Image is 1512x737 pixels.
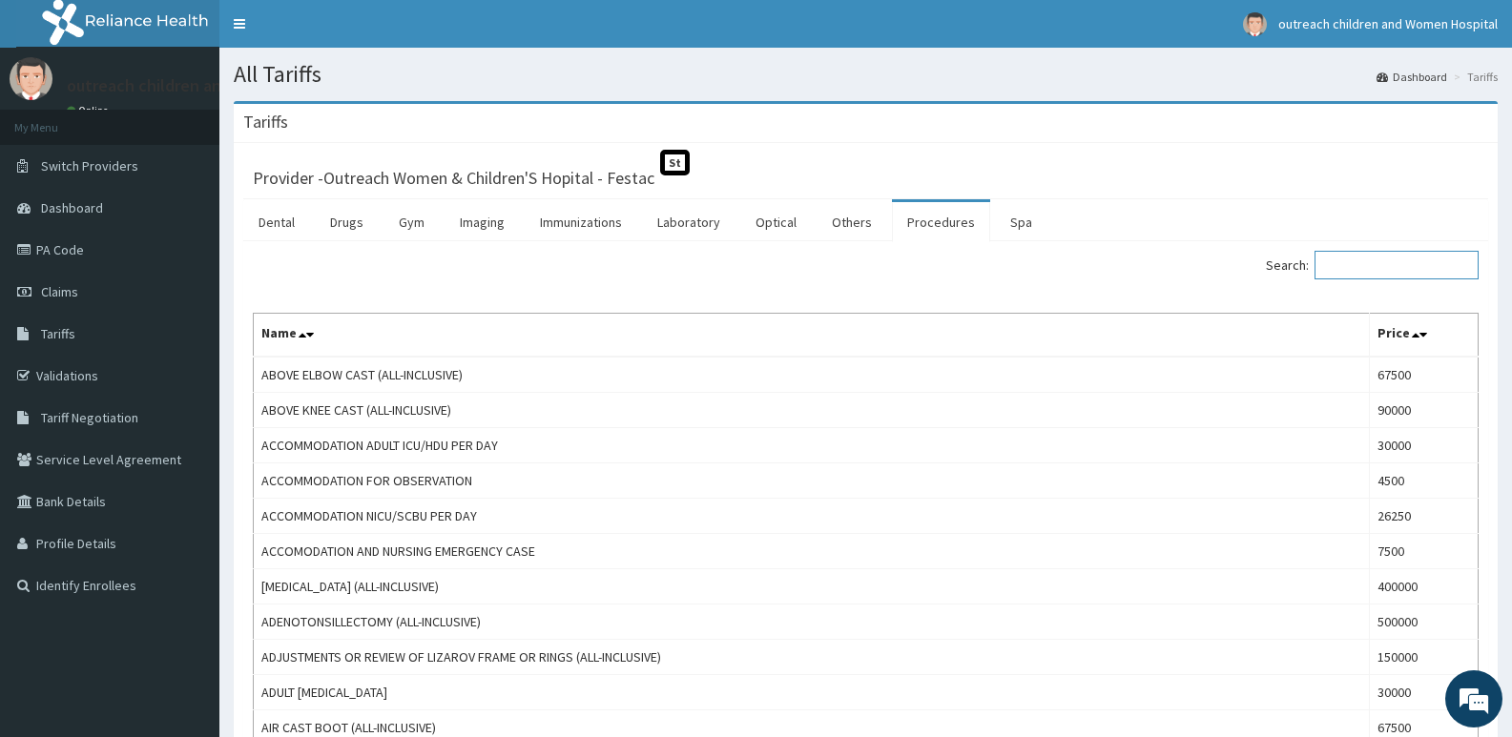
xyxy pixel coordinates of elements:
[41,283,78,300] span: Claims
[1370,499,1479,534] td: 26250
[1370,569,1479,604] td: 400000
[1370,640,1479,675] td: 150000
[243,202,310,242] a: Dental
[1370,357,1479,393] td: 67500
[1370,534,1479,569] td: 7500
[99,107,321,132] div: Chat with us now
[254,357,1370,393] td: ABOVE ELBOW CAST (ALL-INCLUSIVE)
[315,202,379,242] a: Drugs
[1370,314,1479,358] th: Price
[254,675,1370,710] td: ADULT [MEDICAL_DATA]
[1315,251,1479,279] input: Search:
[254,428,1370,463] td: ACCOMMODATION ADULT ICU/HDU PER DAY
[817,202,887,242] a: Others
[1370,393,1479,428] td: 90000
[10,521,363,587] textarea: Type your message and hit 'Enter'
[111,240,263,433] span: We're online!
[254,640,1370,675] td: ADJUSTMENTS OR REVIEW OF LIZAROV FRAME OR RINGS (ALL-INCLUSIVE)
[445,202,520,242] a: Imaging
[254,499,1370,534] td: ACCOMMODATION NICU/SCBU PER DAY
[254,463,1370,499] td: ACCOMMODATION FOR OBSERVATION
[1278,15,1498,32] span: outreach children and Women Hospital
[41,409,138,426] span: Tariff Negotiation
[254,569,1370,604] td: [MEDICAL_DATA] (ALL-INCLUSIVE)
[1370,463,1479,499] td: 4500
[525,202,637,242] a: Immunizations
[1449,69,1498,85] li: Tariffs
[892,202,990,242] a: Procedures
[1370,604,1479,640] td: 500000
[660,150,690,175] span: St
[41,325,75,342] span: Tariffs
[313,10,359,55] div: Minimize live chat window
[642,202,735,242] a: Laboratory
[254,393,1370,428] td: ABOVE KNEE CAST (ALL-INCLUSIVE)
[35,95,77,143] img: d_794563401_company_1708531726252_794563401
[740,202,812,242] a: Optical
[253,170,654,187] h3: Provider - Outreach Women & Children'S Hopital - Festac
[254,534,1370,569] td: ACCOMODATION AND NURSING EMERGENCY CASE
[1243,12,1267,36] img: User Image
[1370,428,1479,463] td: 30000
[995,202,1047,242] a: Spa
[243,113,288,131] h3: Tariffs
[254,604,1370,640] td: ADENOTONSILLECTOMY (ALL-INCLUSIVE)
[254,314,1370,358] th: Name
[383,202,440,242] a: Gym
[41,157,138,174] span: Switch Providers
[10,57,52,100] img: User Image
[234,62,1498,87] h1: All Tariffs
[67,104,113,117] a: Online
[67,77,357,94] p: outreach children and Women Hospital
[41,199,103,216] span: Dashboard
[1370,675,1479,710] td: 30000
[1377,69,1447,85] a: Dashboard
[1266,251,1479,279] label: Search:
